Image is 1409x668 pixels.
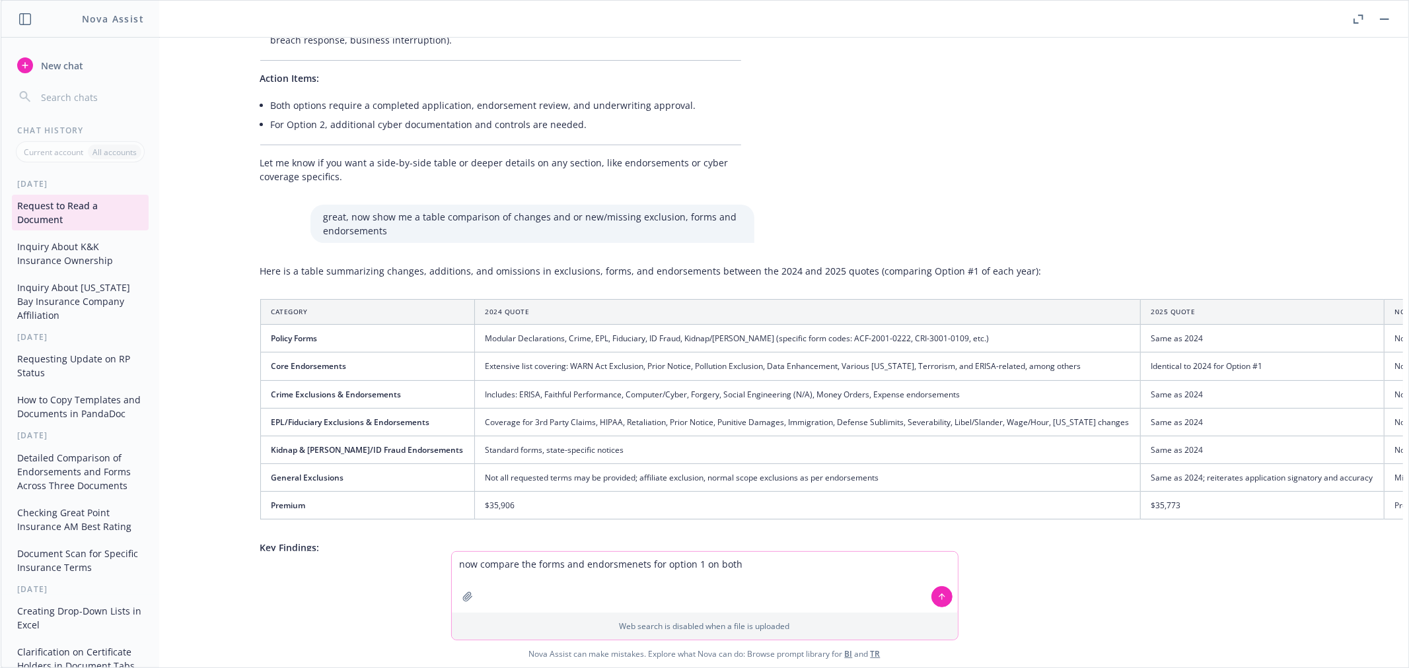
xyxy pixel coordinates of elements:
button: New chat [12,53,149,77]
td: Standard forms, state-specific notices [474,436,1140,463]
span: General Exclusions [271,472,344,483]
th: 2024 Quote [474,300,1140,325]
div: [DATE] [1,178,159,189]
button: Inquiry About K&K Insurance Ownership [12,236,149,271]
span: Core Endorsements [271,360,347,372]
span: EPL/Fiduciary Exclusions & Endorsements [271,417,430,428]
td: $35,773 [1140,492,1384,519]
span: Crime Exclusions & Endorsements [271,389,402,400]
p: Let me know if you want a side-by-side table or deeper details on any section, like endorsements ... [260,156,741,184]
td: $35,906 [474,492,1140,519]
td: Extensive list covering: WARN Act Exclusion, Prior Notice, Pollution Exclusion, Data Enhancement,... [474,352,1140,380]
td: Modular Declarations, Crime, EPL, Fiduciary, ID Fraud, Kidnap/[PERSON_NAME] (specific form codes:... [474,325,1140,352]
p: All accounts [92,147,137,158]
div: [DATE] [1,584,159,595]
span: Kidnap & [PERSON_NAME]/ID Fraud Endorsements [271,444,464,455]
button: Requesting Update on RP Status [12,348,149,384]
td: Same as 2024; reiterates application signatory and accuracy [1140,464,1384,492]
textarea: now compare the forms and endorsmenets for option 1 on both [452,552,958,613]
td: Same as 2024 [1140,325,1384,352]
div: [DATE] [1,331,159,343]
p: Current account [24,147,83,158]
span: New chat [38,59,83,73]
td: Not all requested terms may be provided; affiliate exclusion, normal scope exclusions as per endo... [474,464,1140,492]
td: Includes: ERISA, Faithful Performance, Computer/Cyber, Forgery, Social Engineering (N/A), Money O... [474,380,1140,408]
button: Document Scan for Specific Insurance Terms [12,543,149,578]
td: Same as 2024 [1140,436,1384,463]
th: Category [260,300,474,325]
button: Checking Great Point Insurance AM Best Rating [12,502,149,537]
span: Key Findings: [260,541,320,554]
button: Detailed Comparison of Endorsements and Forms Across Three Documents [12,447,149,496]
td: Identical to 2024 for Option #1 [1140,352,1384,380]
div: Chat History [1,125,159,136]
td: Coverage for 3rd Party Claims, HIPAA, Retaliation, Prior Notice, Punitive Damages, Immigration, D... [474,408,1140,436]
h1: Nova Assist [82,12,144,26]
td: Same as 2024 [1140,380,1384,408]
button: How to Copy Templates and Documents in PandaDoc [12,389,149,424]
li: Both options require a completed application, endorsement review, and underwriting approval. [271,96,741,115]
span: Policy Forms [271,333,318,344]
button: Inquiry About [US_STATE] Bay Insurance Company Affiliation [12,277,149,326]
a: TR [871,648,881,659]
p: great, now show me a table comparison of changes and or new/missing exclusion, forms and endorsem... [324,210,741,238]
span: Action Items: [260,72,320,84]
button: Request to Read a Document [12,195,149,230]
div: [DATE] [1,430,159,441]
td: Same as 2024 [1140,408,1384,436]
button: Creating Drop-Down Lists in Excel [12,600,149,636]
span: Premium [271,500,306,511]
input: Search chats [38,88,143,106]
a: BI [845,648,853,659]
li: For Option 2, additional cyber documentation and controls are needed. [271,115,741,134]
th: 2025 Quote [1140,300,1384,325]
span: Nova Assist can make mistakes. Explore what Nova can do: Browse prompt library for and [529,640,881,667]
p: Web search is disabled when a file is uploaded [460,620,950,632]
